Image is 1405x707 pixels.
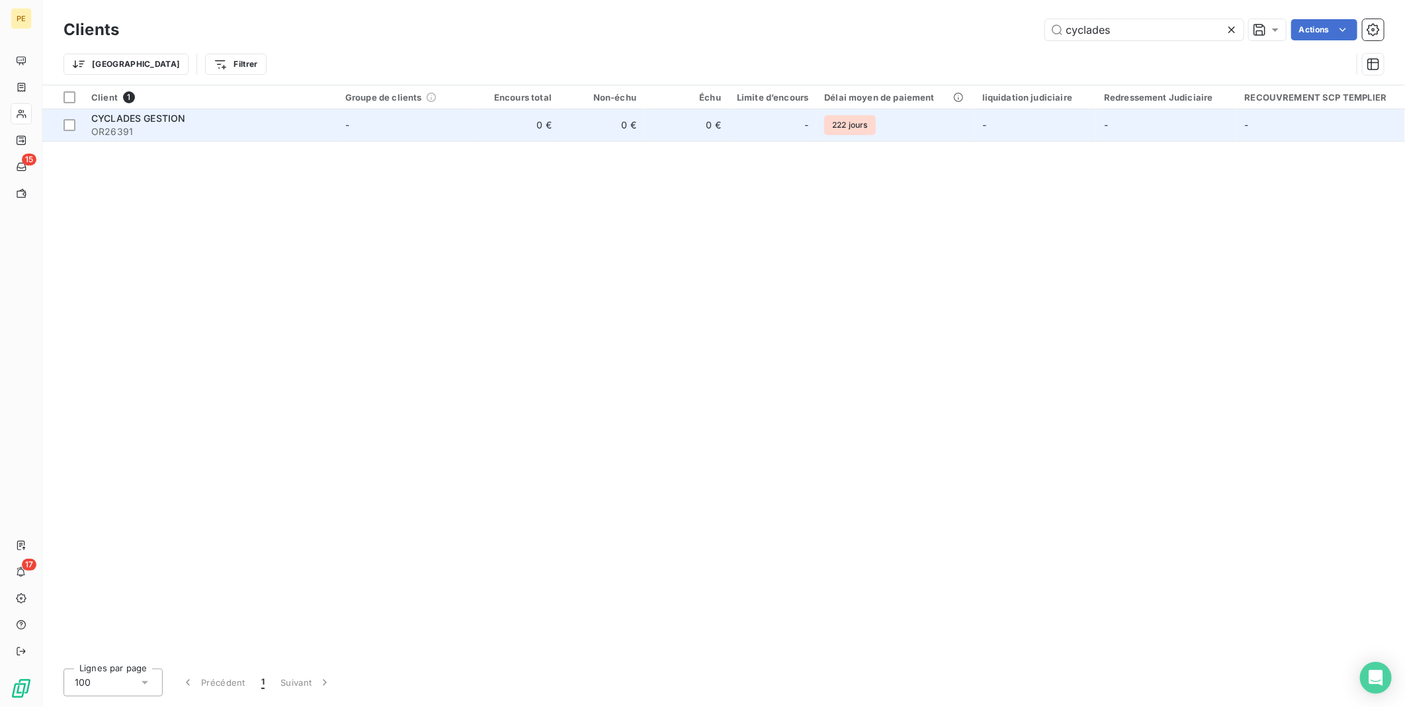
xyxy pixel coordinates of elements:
span: - [982,119,986,130]
span: - [1104,119,1108,130]
span: CYCLADES GESTION [91,113,185,124]
span: - [1245,119,1249,130]
input: Rechercher [1045,19,1244,40]
div: Non-échu [568,92,636,103]
span: 15 [22,154,36,165]
div: RECOUVREMENT SCP TEMPLIER [1245,92,1403,103]
div: Échu [652,92,721,103]
div: Encours total [483,92,552,103]
div: liquidation judiciaire [982,92,1088,103]
button: [GEOGRAPHIC_DATA] [64,54,189,75]
button: Actions [1291,19,1357,40]
span: Client [91,92,118,103]
div: PE [11,8,32,29]
div: Open Intercom Messenger [1360,662,1392,694]
span: 100 [75,676,91,689]
span: 1 [261,676,265,689]
span: - [804,118,808,132]
div: Redressement Judiciaire [1104,92,1228,103]
td: 0 € [475,109,560,141]
td: 0 € [560,109,644,141]
button: Filtrer [205,54,266,75]
span: - [345,119,349,130]
a: 15 [11,156,31,177]
button: 1 [253,669,273,696]
h3: Clients [64,18,119,42]
span: 222 jours [824,115,875,135]
span: Groupe de clients [345,92,422,103]
div: Délai moyen de paiement [824,92,966,103]
span: 17 [22,559,36,571]
span: 1 [123,91,135,103]
span: OR26391 [91,125,329,138]
td: 0 € [644,109,729,141]
button: Précédent [173,669,253,696]
div: Limite d’encours [737,92,808,103]
img: Logo LeanPay [11,678,32,699]
button: Suivant [273,669,339,696]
